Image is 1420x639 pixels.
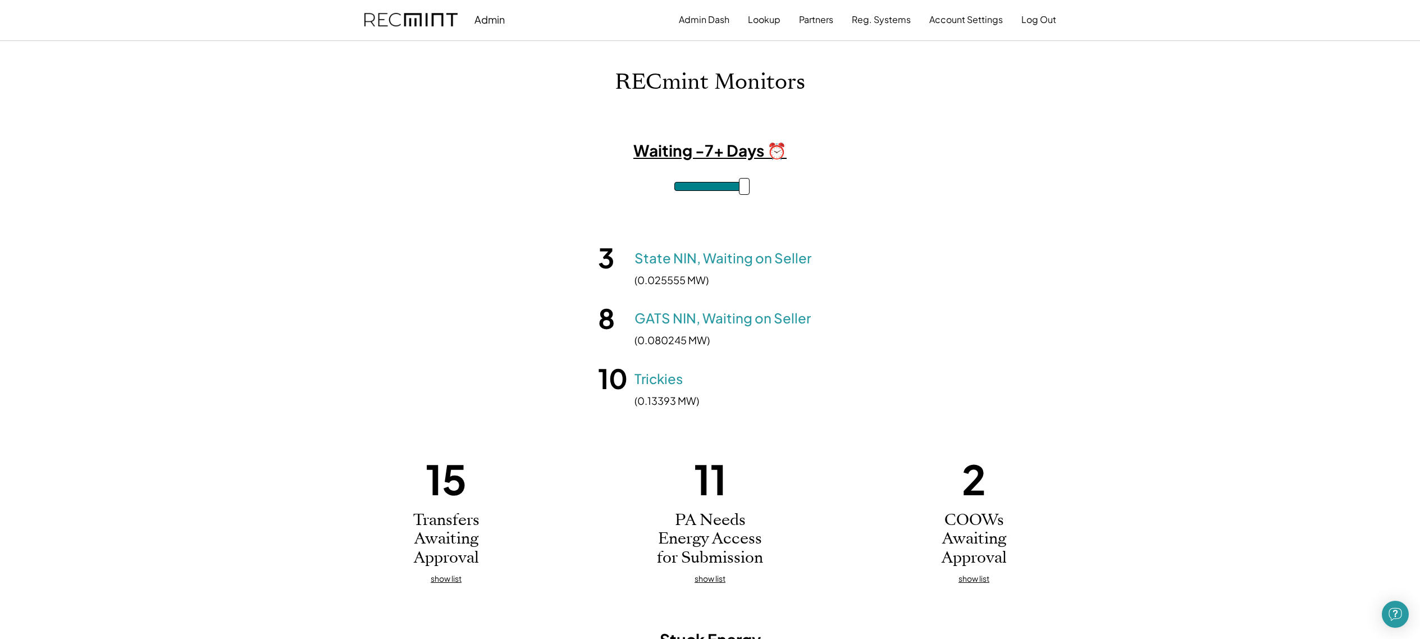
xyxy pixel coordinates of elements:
h1: 15 [426,453,467,505]
button: Reg. Systems [852,8,911,31]
h1: 2 [962,453,986,505]
div: (0.13393 MW) [634,394,699,408]
a: GATS NIN, Waiting on Seller [634,309,811,328]
h2: COOWs Awaiting Approval [918,511,1030,568]
a: Trickies [634,369,683,389]
h1: RECmint Monitors [615,69,805,95]
h1: 11 [694,453,727,505]
div: Open Intercom Messenger [1382,601,1409,628]
div: Admin [474,13,505,26]
u: show list [695,573,725,583]
img: recmint-logotype%403x.png [364,13,458,27]
h2: PA Needs Energy Access for Submission [654,511,766,568]
button: Admin Dash [679,8,729,31]
button: Lookup [748,8,780,31]
div: (0.025555 MW) [634,273,709,287]
button: Account Settings [929,8,1003,31]
a: State NIN, Waiting on Seller [634,249,811,268]
button: Partners [799,8,833,31]
u: show list [431,573,462,583]
h1: 8 [598,301,629,336]
h1: 3 [598,240,629,275]
h2: Transfers Awaiting Approval [390,511,503,568]
div: (0.080245 MW) [634,333,710,347]
u: show list [958,573,989,583]
button: Log Out [1021,8,1056,31]
h1: 10 [598,361,629,396]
